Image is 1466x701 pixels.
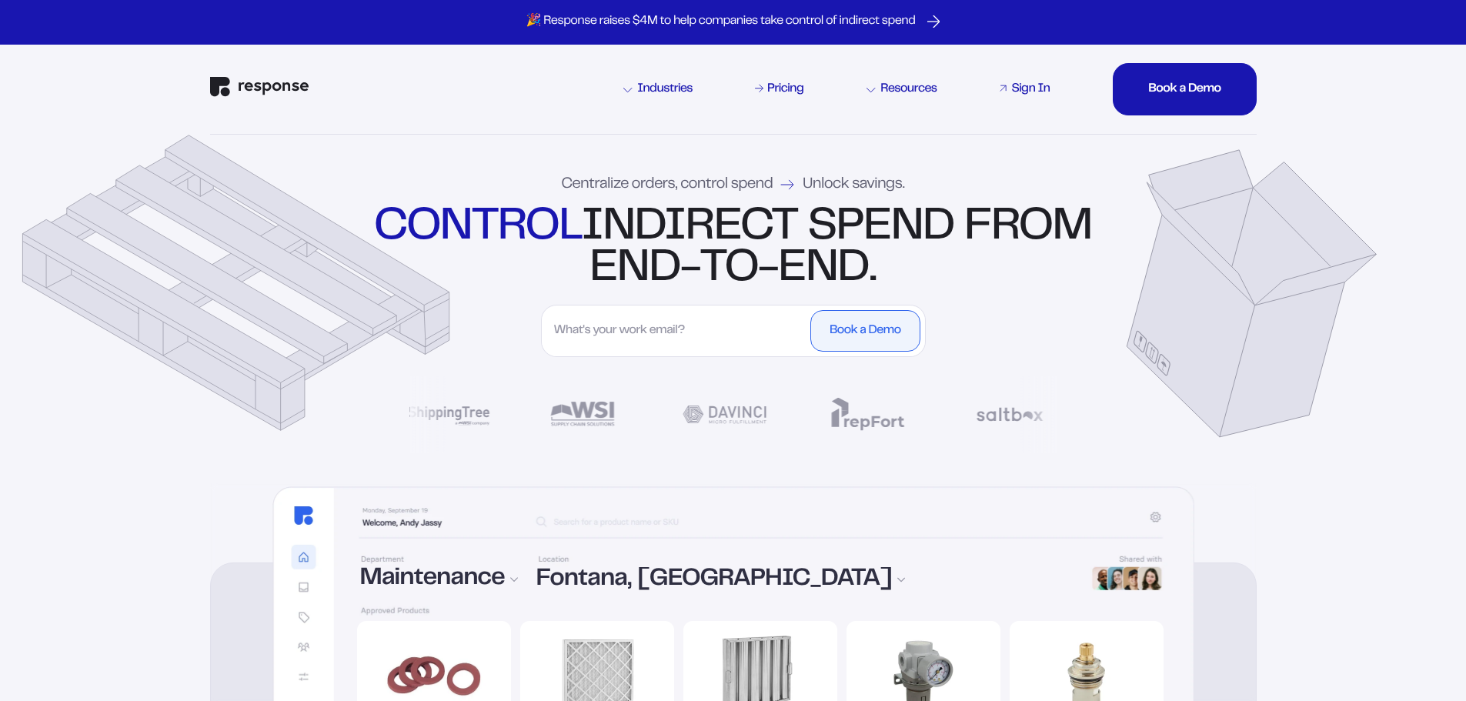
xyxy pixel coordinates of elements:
[562,177,905,192] div: Centralize orders, control spend
[1113,63,1256,115] button: Book a DemoBook a DemoBook a DemoBook a DemoBook a Demo
[1148,83,1221,95] div: Book a Demo
[210,77,309,97] img: Response Logo
[997,80,1053,98] a: Sign In
[803,177,904,192] span: Unlock savings.
[360,567,519,592] div: Maintenance
[210,77,309,101] a: Response Home
[753,80,806,98] a: Pricing
[546,310,807,352] input: What's your work email?
[767,83,803,95] div: Pricing
[1011,83,1050,95] div: Sign In
[536,568,1070,593] div: Fontana, [GEOGRAPHIC_DATA]
[810,310,920,352] button: Book a Demo
[374,208,581,248] strong: control
[370,207,1096,290] div: indirect spend from end-to-end.
[830,325,900,337] div: Book a Demo
[623,83,693,95] div: Industries
[867,83,937,95] div: Resources
[526,14,916,30] p: 🎉 Response raises $4M to help companies take control of indirect spend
